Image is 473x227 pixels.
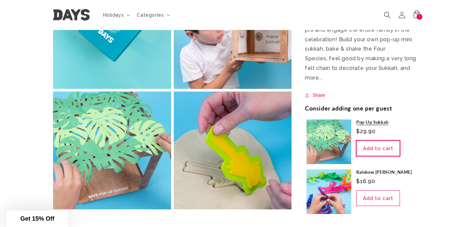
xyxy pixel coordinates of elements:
[356,120,418,125] a: Pop-Up Sukkah
[305,104,420,216] aside: Complementary products
[99,8,133,22] summary: Holidays
[7,210,68,227] div: Get 15% Off
[103,12,124,18] span: Holidays
[20,215,54,222] span: Get 15% Off
[137,12,164,18] span: Categories
[419,14,420,20] span: 1
[356,191,400,206] button: Add to cart
[53,9,90,21] img: Days United
[305,105,392,112] h2: Consider adding one per guest
[305,91,327,99] button: Share
[380,8,395,22] summary: Search
[356,141,400,156] button: Add to cart
[133,8,173,22] summary: Categories
[356,170,418,175] a: Rainbow [PERSON_NAME]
